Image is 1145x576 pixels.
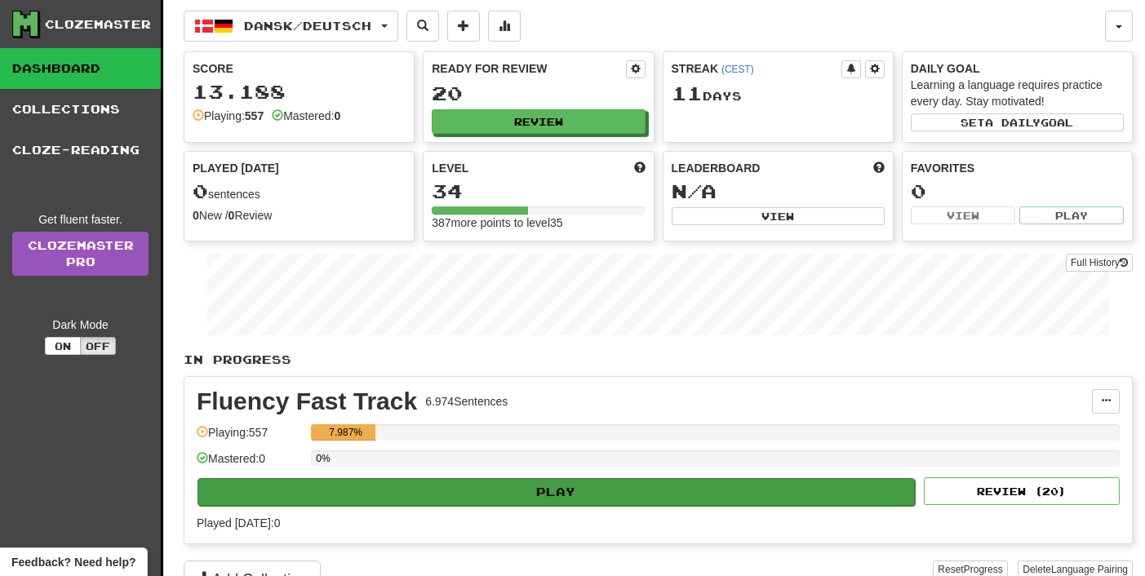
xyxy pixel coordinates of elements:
div: New / Review [193,207,406,224]
span: Leaderboard [672,160,761,176]
span: Level [432,160,468,176]
span: Played [DATE]: 0 [197,516,280,529]
button: Add sentence to collection [447,11,480,42]
button: Dansk/Deutsch [184,11,398,42]
p: In Progress [184,352,1133,368]
a: (CEST) [721,64,754,75]
button: Play [197,478,915,506]
div: 34 [432,181,645,202]
button: Play [1019,206,1124,224]
div: Playing: 557 [197,424,303,451]
div: Learning a language requires practice every day. Stay motivated! [911,77,1124,109]
div: Dark Mode [12,317,149,333]
strong: 0 [334,109,340,122]
div: Day s [672,83,885,104]
div: 13.188 [193,82,406,102]
div: 6.974 Sentences [425,393,508,410]
span: Open feedback widget [11,554,135,570]
div: 387 more points to level 35 [432,215,645,231]
span: Played [DATE] [193,160,279,176]
div: 0 [911,181,1124,202]
div: sentences [193,181,406,202]
button: Off [80,337,116,355]
div: 7.987% [316,424,375,441]
button: Review (20) [924,477,1120,505]
button: On [45,337,81,355]
span: Score more points to level up [634,160,646,176]
button: Search sentences [406,11,439,42]
div: Mastered: 0 [197,450,303,477]
div: Get fluent faster. [12,211,149,228]
strong: 0 [193,209,199,222]
div: Ready for Review [432,60,625,77]
button: Review [432,109,645,134]
div: Mastered: [272,108,340,124]
strong: 557 [245,109,264,122]
span: This week in points, UTC [873,160,885,176]
a: ClozemasterPro [12,232,149,276]
span: Progress [964,564,1003,575]
button: Full History [1066,254,1133,272]
span: 0 [193,179,208,202]
button: View [672,207,885,225]
span: Dansk / Deutsch [244,19,371,33]
div: Playing: [193,108,264,124]
span: 11 [672,82,703,104]
button: Seta dailygoal [911,113,1124,131]
button: More stats [488,11,521,42]
div: Daily Goal [911,60,1124,77]
div: Favorites [911,160,1124,176]
div: Clozemaster [45,16,151,33]
span: N/A [672,179,717,202]
span: a daily [985,117,1041,128]
div: Fluency Fast Track [197,389,417,414]
div: Streak [672,60,841,77]
div: Score [193,60,406,77]
span: Language Pairing [1051,564,1128,575]
strong: 0 [229,209,235,222]
div: 20 [432,83,645,104]
button: View [911,206,1015,224]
